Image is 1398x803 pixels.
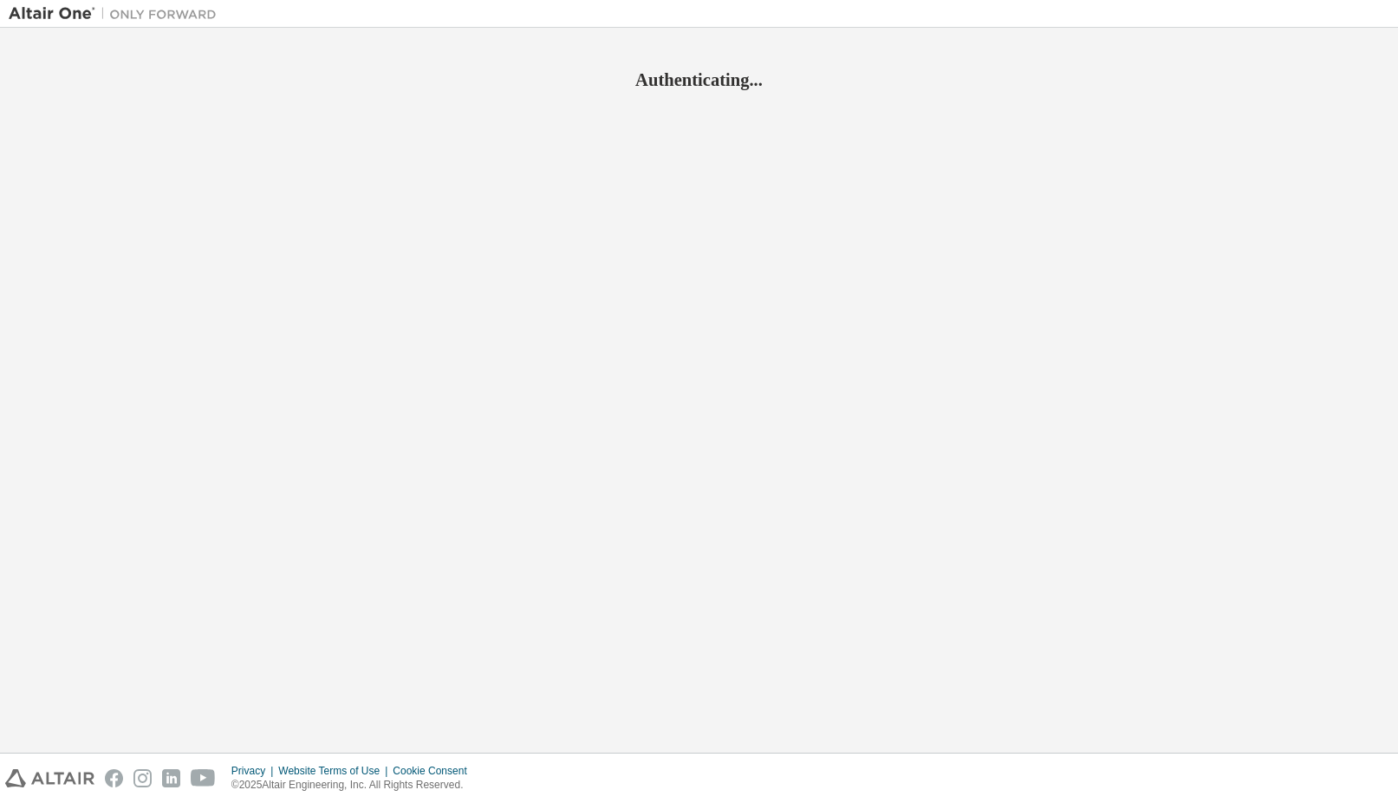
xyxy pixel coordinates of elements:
div: Privacy [231,764,278,778]
img: altair_logo.svg [5,769,94,787]
img: youtube.svg [191,769,216,787]
p: © 2025 Altair Engineering, Inc. All Rights Reserved. [231,778,478,793]
img: linkedin.svg [162,769,180,787]
div: Cookie Consent [393,764,477,778]
img: instagram.svg [133,769,152,787]
img: Altair One [9,5,225,23]
h2: Authenticating... [9,69,1389,91]
div: Website Terms of Use [278,764,393,778]
img: facebook.svg [105,769,123,787]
